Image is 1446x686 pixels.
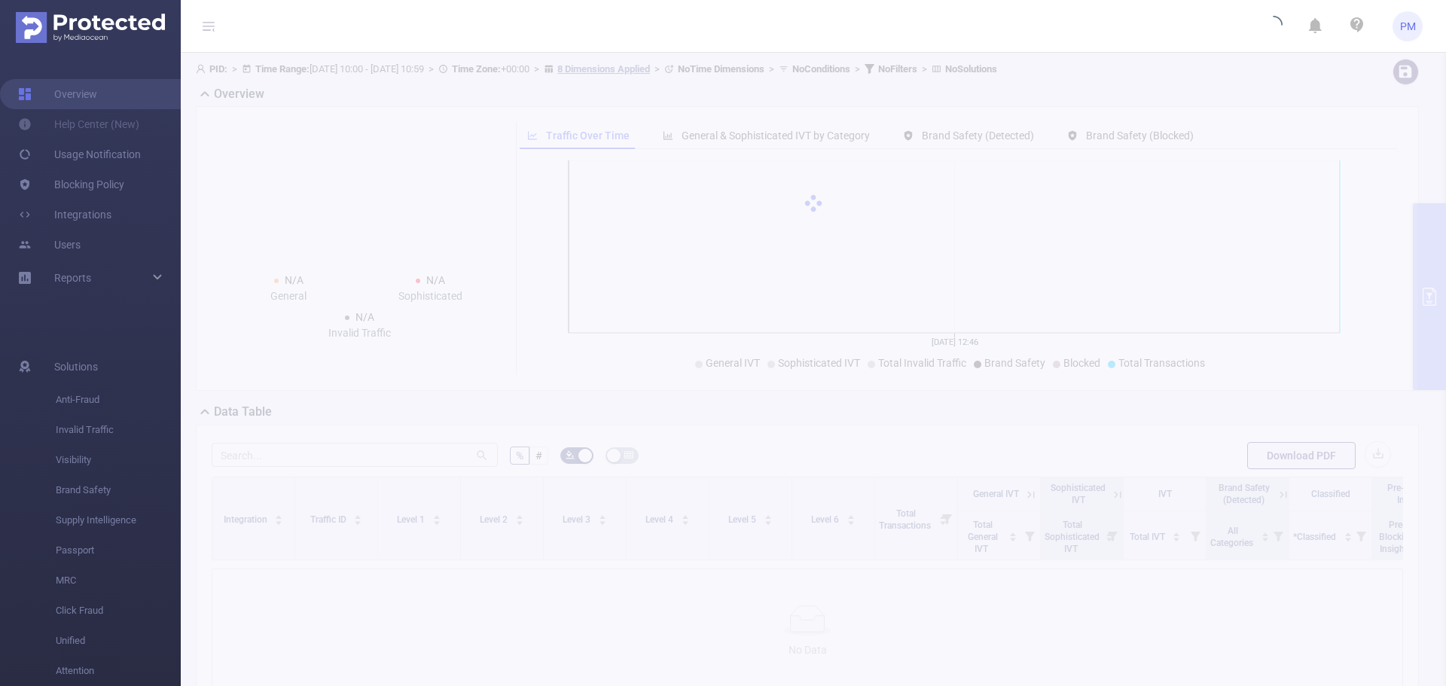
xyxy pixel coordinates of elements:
span: Visibility [56,445,181,475]
span: Reports [54,272,91,284]
a: Usage Notification [18,139,141,169]
a: Integrations [18,200,111,230]
span: PM [1400,11,1416,41]
img: Protected Media [16,12,165,43]
span: Click Fraud [56,596,181,626]
span: Invalid Traffic [56,415,181,445]
a: Reports [54,263,91,293]
span: Brand Safety [56,475,181,505]
span: Solutions [54,352,98,382]
i: icon: loading [1264,16,1283,37]
span: Anti-Fraud [56,385,181,415]
span: MRC [56,566,181,596]
a: Overview [18,79,97,109]
a: Blocking Policy [18,169,124,200]
span: Supply Intelligence [56,505,181,535]
span: Attention [56,656,181,686]
a: Users [18,230,81,260]
span: Unified [56,626,181,656]
span: Passport [56,535,181,566]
